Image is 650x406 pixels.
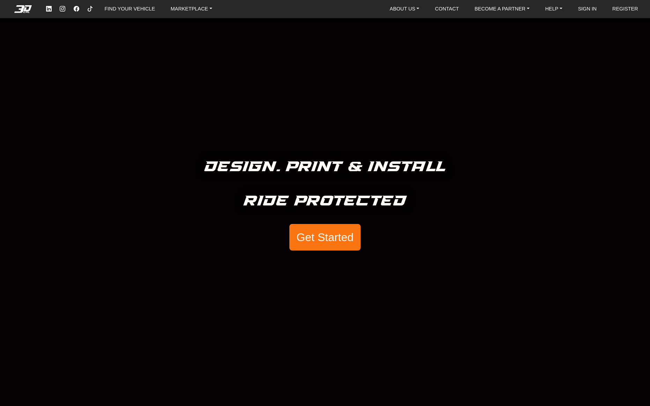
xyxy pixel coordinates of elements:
h5: Ride Protected [244,190,407,213]
a: SIGN IN [575,3,600,15]
button: Get Started [289,224,361,251]
a: BECOME A PARTNER [472,3,532,15]
a: FIND YOUR VEHICLE [102,3,158,15]
a: ABOUT US [387,3,422,15]
a: HELP [542,3,565,15]
a: MARKETPLACE [168,3,215,15]
a: CONTACT [432,3,461,15]
a: REGISTER [610,3,641,15]
h5: Design. Print & Install [205,155,446,179]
